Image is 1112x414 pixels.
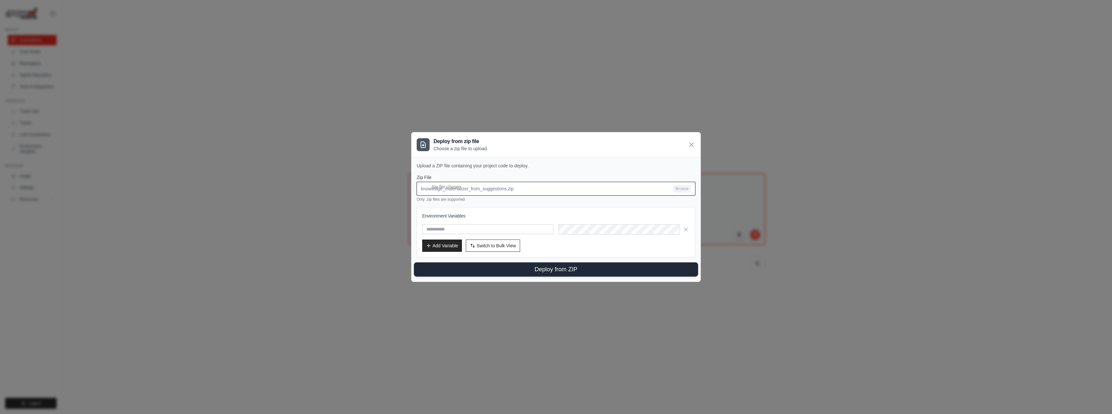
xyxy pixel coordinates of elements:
[422,240,462,252] button: Add Variable
[417,162,695,169] p: Upload a ZIP file containing your project code to deploy.
[433,138,488,145] h3: Deploy from zip file
[466,240,520,252] button: Switch to Bulk View
[433,145,488,152] p: Choose a zip file to upload.
[417,197,695,202] p: Only .zip files are supported
[417,182,695,196] input: knowledge_materializer_from_suggestions.zip Browse
[414,263,698,277] button: Deploy from ZIP
[476,242,516,249] span: Switch to Bulk View
[422,213,690,219] h3: Environment Variables
[417,174,695,181] label: Zip File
